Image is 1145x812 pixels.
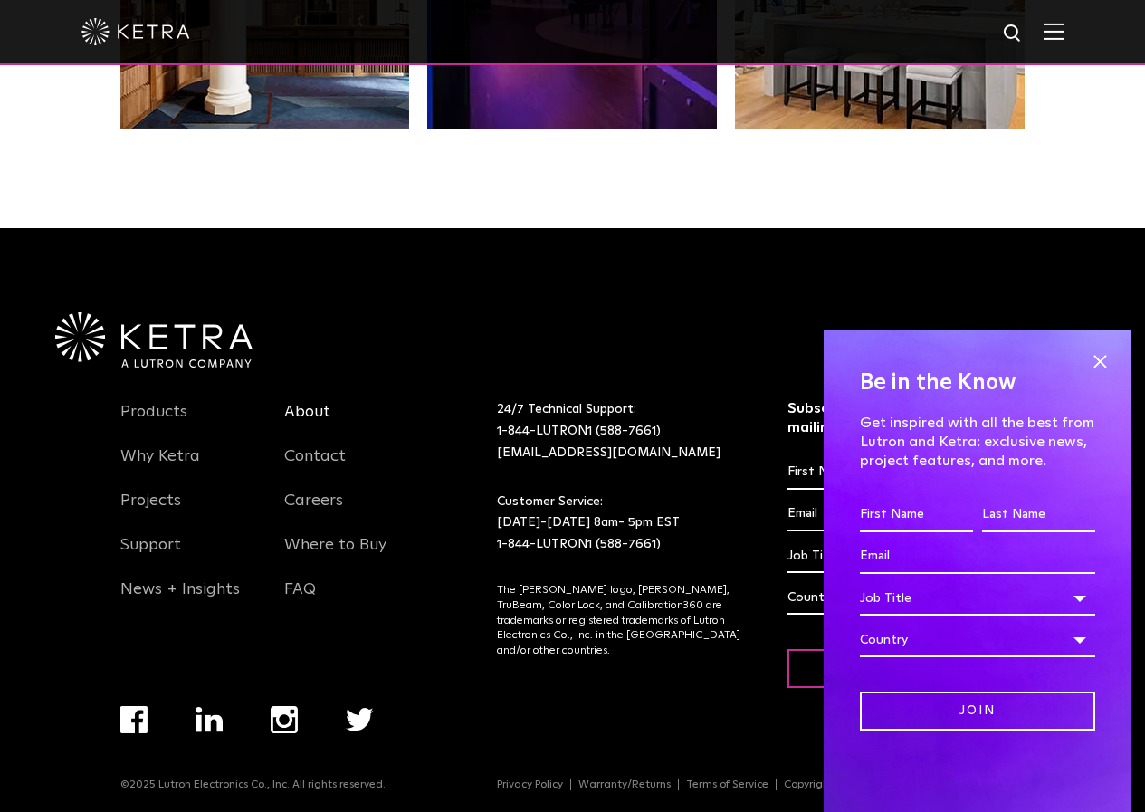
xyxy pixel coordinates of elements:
[490,779,571,790] a: Privacy Policy
[120,706,422,779] div: Navigation Menu
[1002,23,1025,45] img: search icon
[81,18,190,45] img: ketra-logo-2019-white
[497,446,720,459] a: [EMAIL_ADDRESS][DOMAIN_NAME]
[787,399,1020,437] h3: Subscribe to [PERSON_NAME]’s mailing list
[120,535,181,577] a: Support
[571,779,679,790] a: Warranty/Returns
[120,779,386,791] p: ©2025 Lutron Electronics Co., Inc. All rights reserved.
[120,402,187,444] a: Products
[777,779,842,790] a: Copyright
[284,399,422,621] div: Navigation Menu
[346,708,374,731] img: twitter
[860,498,973,532] input: First Name
[497,492,742,556] p: Customer Service: [DATE]-[DATE] 8am- 5pm EST
[860,581,1095,616] div: Job Title
[787,455,899,490] input: First Name
[120,491,181,532] a: Projects
[120,579,240,621] a: News + Insights
[497,425,661,437] a: 1-844-LUTRON1 (588-7661)
[497,399,742,463] p: 24/7 Technical Support:
[284,535,386,577] a: Where to Buy
[284,491,343,532] a: Careers
[787,580,1020,615] div: Country
[284,446,346,488] a: Contact
[787,497,1020,531] input: Email
[860,414,1095,470] p: Get inspired with all the best from Lutron and Ketra: exclusive news, project features, and more.
[982,498,1095,532] input: Last Name
[787,539,1020,573] div: Job Title
[120,399,258,621] div: Navigation Menu
[860,366,1095,400] h4: Be in the Know
[120,446,200,488] a: Why Ketra
[497,583,742,659] p: The [PERSON_NAME] logo, [PERSON_NAME], TruBeam, Color Lock, and Calibration360 are trademarks or ...
[497,779,1025,791] div: Navigation Menu
[196,707,224,732] img: linkedin
[497,538,661,550] a: 1-844-LUTRON1 (588-7661)
[860,623,1095,657] div: Country
[860,692,1095,731] input: Join
[120,706,148,733] img: facebook
[271,706,298,733] img: instagram
[1044,23,1064,40] img: Hamburger%20Nav.svg
[679,779,777,790] a: Terms of Service
[860,540,1095,574] input: Email
[284,402,330,444] a: About
[787,649,923,688] input: Join
[284,579,316,621] a: FAQ
[55,312,253,368] img: Ketra-aLutronCo_White_RGB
